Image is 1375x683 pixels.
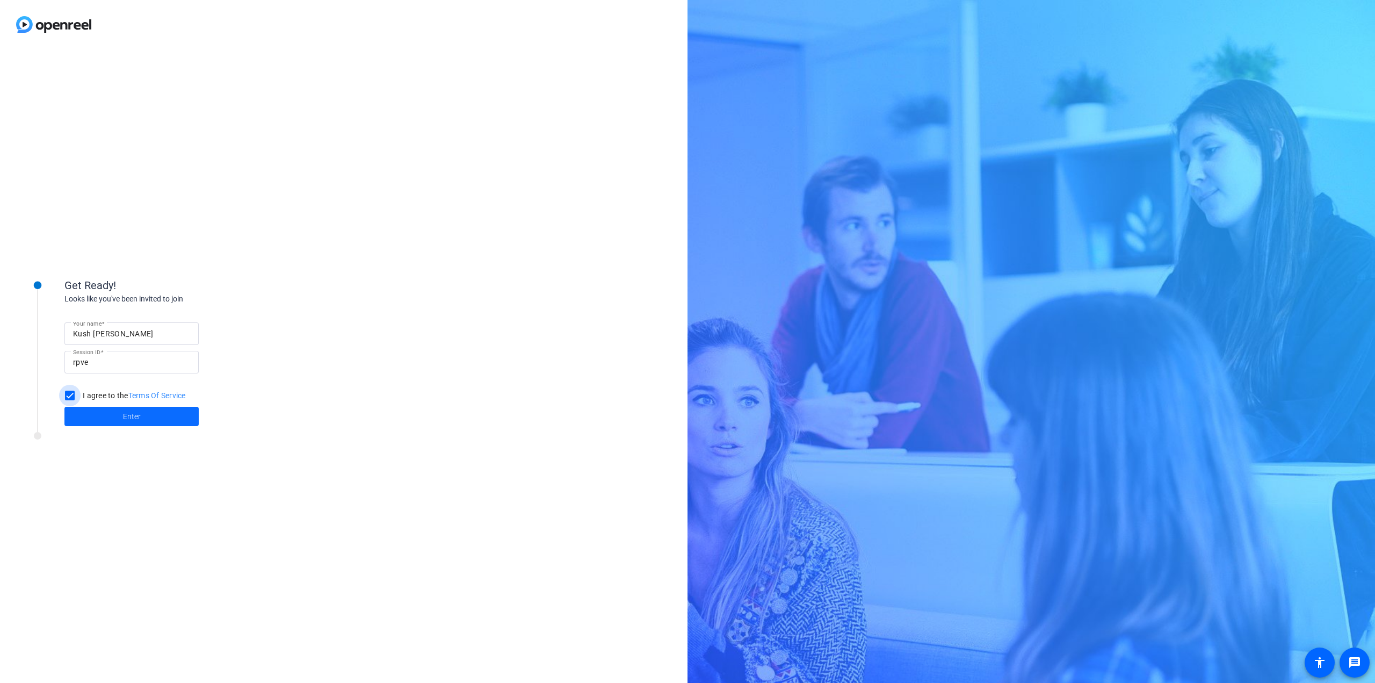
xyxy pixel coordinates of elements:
mat-icon: message [1348,656,1361,669]
mat-icon: accessibility [1313,656,1326,669]
mat-label: Your name [73,320,102,327]
label: I agree to the [81,390,186,401]
div: Looks like you've been invited to join [64,293,279,305]
span: Enter [123,411,141,422]
div: Get Ready! [64,277,279,293]
button: Enter [64,407,199,426]
mat-label: Session ID [73,349,100,355]
a: Terms Of Service [128,391,186,400]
